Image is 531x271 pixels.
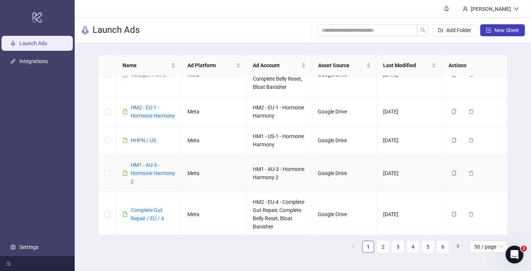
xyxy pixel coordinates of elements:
span: file [122,138,128,143]
td: Meta [182,97,247,126]
span: copy [451,109,457,114]
span: Name [122,61,170,69]
td: HM1 - US-1 - Hormone Harmony [247,126,312,155]
th: Name [117,55,182,76]
span: plus-square [486,28,491,33]
td: [DATE] [377,155,442,192]
th: Ad Account [247,55,312,76]
span: delete [469,171,474,176]
a: Complete Gut Repair / EU / 4 [131,207,164,221]
a: HM1 - AU-3 - Hormone Harmony 2 [131,162,175,184]
span: file [122,109,128,114]
span: delete [469,212,474,217]
span: 50 / page [474,241,503,252]
td: HM2 - EU-4 - Complete Gut Repair, Complete Belly Reset, Bloat Banisher [247,192,312,237]
span: menu-fold [6,261,11,266]
a: 3 [392,241,404,252]
span: folder-add [438,28,443,33]
a: 5 [422,241,434,252]
span: Add Folder [446,27,471,33]
span: rocket [81,26,90,35]
div: Page Size [470,241,507,253]
span: Ad Account [253,61,300,69]
span: bell [444,6,449,11]
span: Asset Source [318,61,365,69]
button: New Sheet [480,24,525,36]
span: delete [469,138,474,143]
li: Previous Page [347,241,359,253]
span: left [351,244,355,249]
td: [DATE] [377,126,442,155]
span: Last Modified [383,61,430,69]
span: copy [451,138,457,143]
th: Last Modified [377,55,442,76]
span: copy [451,212,457,217]
span: right [456,244,460,249]
th: Asset Source [312,55,378,76]
td: Google Drive [312,192,378,237]
li: 5 [422,241,434,253]
th: Ad Platform [182,55,247,76]
span: user [463,6,468,12]
a: Settings [19,244,38,250]
iframe: Intercom live chat [506,246,524,264]
li: 6 [437,241,449,253]
td: [DATE] [377,97,442,126]
td: Meta [182,155,247,192]
span: Ad Platform [188,61,235,69]
span: delete [469,109,474,114]
li: Next Page [452,241,464,253]
li: 2 [377,241,389,253]
td: Google Drive [312,97,378,126]
td: Meta [182,126,247,155]
li: 1 [362,241,374,253]
li: 3 [392,241,404,253]
a: 4 [407,241,419,252]
td: HM2 - EU-1 - Hormone Harmony [247,97,312,126]
a: 6 [437,241,448,252]
td: Google Drive [312,126,378,155]
a: 2 [378,241,389,252]
td: Google Drive [312,155,378,192]
th: Actions [442,55,508,76]
button: left [347,241,359,253]
button: right [452,241,464,253]
span: 1 [521,246,527,252]
a: Launch Ads [19,40,47,46]
span: search [420,28,426,33]
td: HM1 - AU-3 - Hormone Harmony 2 [247,155,312,192]
a: 1 [363,241,374,252]
span: down [514,6,519,12]
td: [DATE] [377,192,442,237]
td: Meta [182,192,247,237]
span: file [122,171,128,176]
a: HHPN / US [131,137,156,143]
li: 4 [407,241,419,253]
a: Integrations [19,58,48,64]
span: file [122,212,128,217]
a: HM2 - EU-1 - Hormone Harmony [131,105,175,119]
span: copy [451,171,457,176]
button: Add Folder [432,24,477,36]
div: [PERSON_NAME] [468,5,514,13]
h3: Launch Ads [93,24,140,36]
span: New Sheet [494,27,519,33]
